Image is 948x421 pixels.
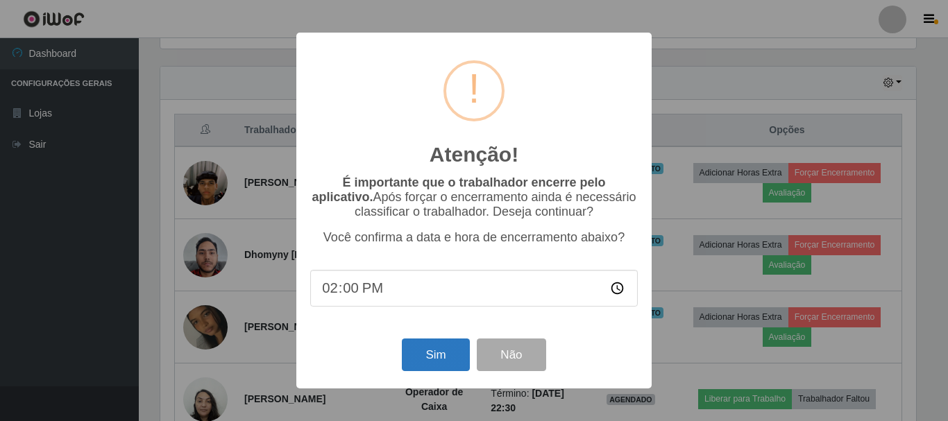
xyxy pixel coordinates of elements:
button: Sim [402,338,469,371]
h2: Atenção! [430,142,518,167]
b: É importante que o trabalhador encerre pelo aplicativo. [312,175,605,204]
button: Não [477,338,545,371]
p: Após forçar o encerramento ainda é necessário classificar o trabalhador. Deseja continuar? [310,175,638,219]
p: Você confirma a data e hora de encerramento abaixo? [310,230,638,245]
